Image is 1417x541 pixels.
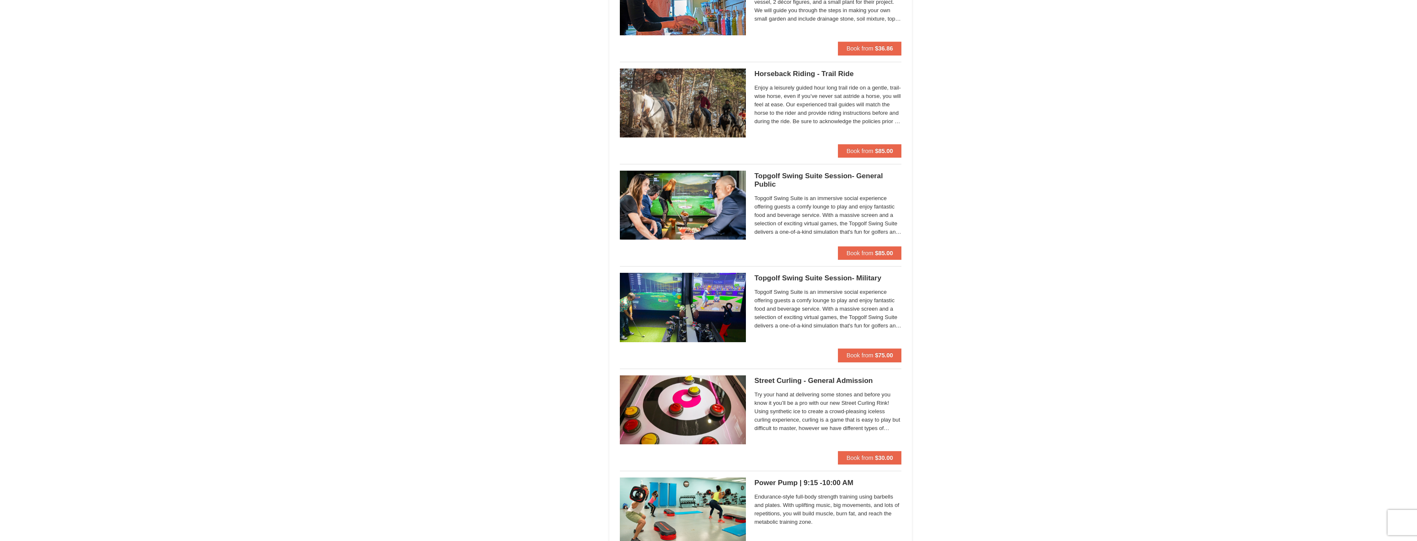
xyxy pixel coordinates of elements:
[875,250,893,256] strong: $85.00
[754,70,901,78] h5: Horseback Riding - Trail Ride
[846,45,873,52] span: Book from
[875,454,893,461] strong: $30.00
[846,454,873,461] span: Book from
[754,479,901,487] h5: Power Pump | 9:15 -10:00 AM
[754,194,901,236] span: Topgolf Swing Suite is an immersive social experience offering guests a comfy lounge to play and ...
[754,274,901,282] h5: Topgolf Swing Suite Session- Military
[620,69,746,137] img: 21584748-79-4e8ac5ed.jpg
[620,273,746,342] img: 19664770-40-fe46a84b.jpg
[754,391,901,433] span: Try your hand at delivering some stones and before you know it you’ll be a pro with our new Stree...
[838,144,901,158] button: Book from $85.00
[620,171,746,240] img: 19664770-17-d333e4c3.jpg
[875,352,893,359] strong: $75.00
[754,288,901,330] span: Topgolf Swing Suite is an immersive social experience offering guests a comfy lounge to play and ...
[838,42,901,55] button: Book from $36.86
[846,352,873,359] span: Book from
[875,148,893,154] strong: $85.00
[846,250,873,256] span: Book from
[754,84,901,126] span: Enjoy a leisurely guided hour long trail ride on a gentle, trail-wise horse, even if you’ve never...
[754,493,901,526] span: Endurance-style full-body strength training using barbells and plates. With uplifting music, big ...
[838,451,901,464] button: Book from $30.00
[754,172,901,189] h5: Topgolf Swing Suite Session- General Public
[754,377,901,385] h5: Street Curling - General Admission
[838,348,901,362] button: Book from $75.00
[620,375,746,444] img: 15390471-88-44377514.jpg
[875,45,893,52] strong: $36.86
[838,246,901,260] button: Book from $85.00
[846,148,873,154] span: Book from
